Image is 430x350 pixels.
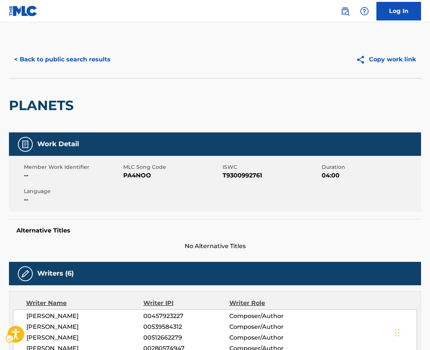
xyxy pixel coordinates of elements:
img: Copy work link [356,55,369,64]
img: search [341,7,350,16]
span: Composer/Author [229,312,308,321]
h5: Writers (6) [37,269,74,278]
span: -- [24,195,121,204]
span: ISWC [223,163,320,171]
span: MLC Song Code [123,163,221,171]
div: Writer Name [26,299,143,308]
span: [PERSON_NAME] [26,322,143,331]
button: Copy work link [351,50,421,69]
span: No Alternative Titles [9,242,421,251]
span: [PERSON_NAME] [26,312,143,321]
img: Work Detail [21,140,30,149]
span: Duration [322,163,419,171]
img: help [360,7,369,16]
span: Member Work Identifier [24,163,121,171]
span: 00539584312 [143,322,229,331]
div: Writer IPI [143,299,229,308]
div: Drag [395,322,399,344]
span: 00512662279 [143,333,229,342]
iframe: Hubspot Iframe [393,314,430,350]
span: PA4NOO [123,171,221,180]
span: Composer/Author [229,333,308,342]
button: < Back to public search results [9,50,116,69]
span: -- [24,171,121,180]
div: Writer Role [229,299,308,308]
h5: Alternative Titles [16,227,414,234]
div: Chat Widget [393,314,430,350]
span: 00457923227 [143,312,229,321]
span: 04:00 [322,171,419,180]
span: Language [24,187,121,195]
h5: Work Detail [37,140,79,148]
span: T9300992761 [223,171,320,180]
h2: PLANETS [9,97,77,114]
img: MLC Logo [9,6,38,16]
a: Log In [376,2,421,20]
span: [PERSON_NAME] [26,333,143,342]
img: Writers [21,269,30,278]
span: Composer/Author [229,322,308,331]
